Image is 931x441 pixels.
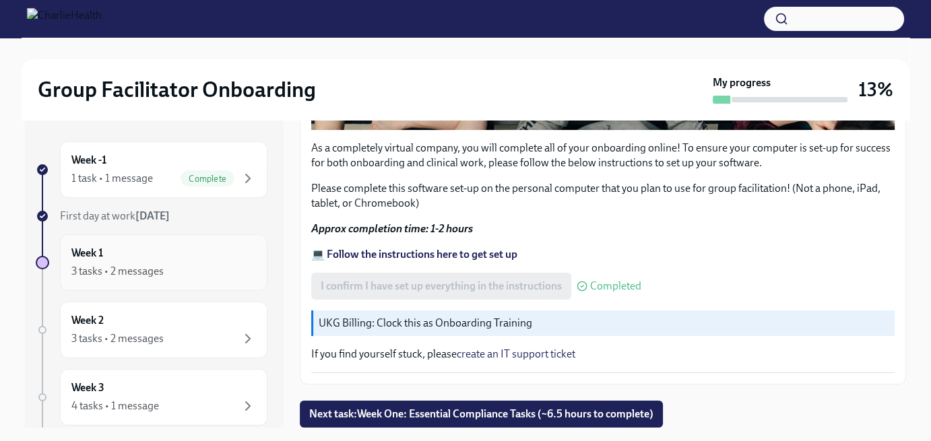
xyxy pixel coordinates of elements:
[135,209,170,222] strong: [DATE]
[311,222,473,235] strong: Approx completion time: 1-2 hours
[309,407,653,421] span: Next task : Week One: Essential Compliance Tasks (~6.5 hours to complete)
[36,234,267,291] a: Week 13 tasks • 2 messages
[71,153,106,168] h6: Week -1
[858,77,893,102] h3: 13%
[60,209,170,222] span: First day at work
[71,399,159,413] div: 4 tasks • 1 message
[311,248,517,261] a: 💻 Follow the instructions here to get set up
[311,141,895,170] p: As a completely virtual company, you will complete all of your onboarding online! To ensure your ...
[71,331,164,346] div: 3 tasks • 2 messages
[36,209,267,224] a: First day at work[DATE]
[311,347,895,362] p: If you find yourself stuck, please
[181,174,234,184] span: Complete
[27,8,102,30] img: CharlieHealth
[36,141,267,198] a: Week -11 task • 1 messageComplete
[71,246,103,261] h6: Week 1
[36,369,267,426] a: Week 34 tasks • 1 message
[300,401,663,428] button: Next task:Week One: Essential Compliance Tasks (~6.5 hours to complete)
[71,313,104,328] h6: Week 2
[457,347,575,360] a: create an IT support ticket
[713,75,771,90] strong: My progress
[71,264,164,279] div: 3 tasks • 2 messages
[38,76,316,103] h2: Group Facilitator Onboarding
[319,316,889,331] p: UKG Billing: Clock this as Onboarding Training
[590,281,641,292] span: Completed
[36,302,267,358] a: Week 23 tasks • 2 messages
[71,380,104,395] h6: Week 3
[71,171,153,186] div: 1 task • 1 message
[311,181,895,211] p: Please complete this software set-up on the personal computer that you plan to use for group faci...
